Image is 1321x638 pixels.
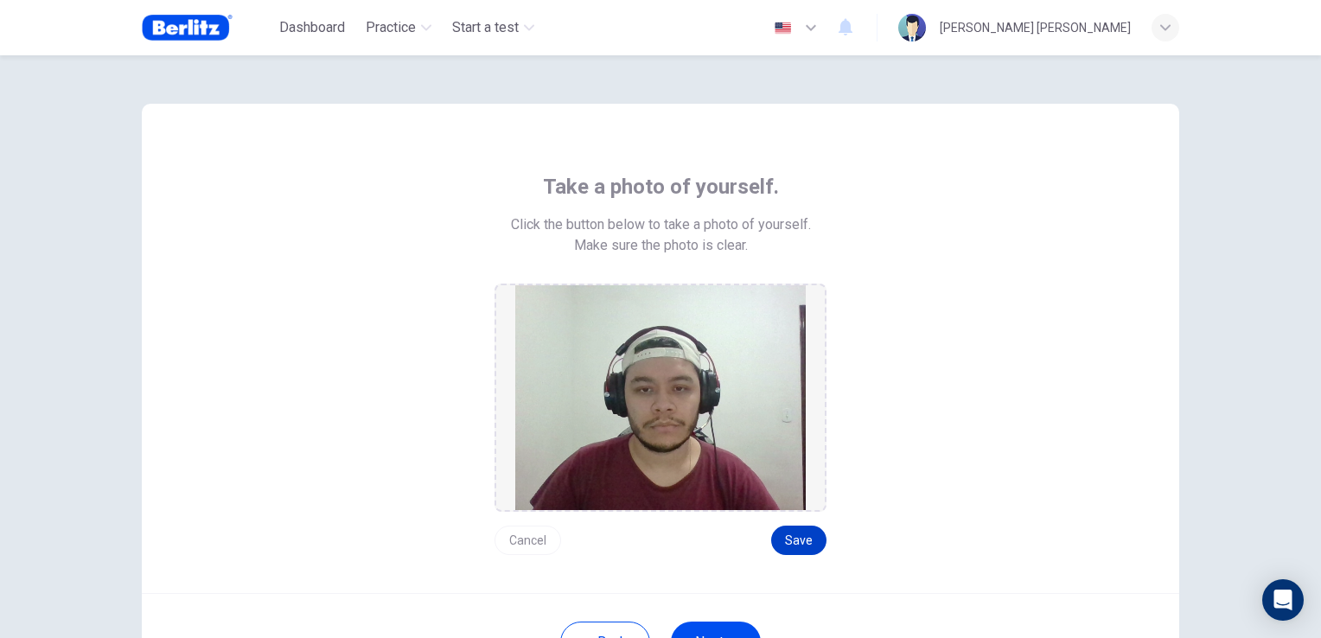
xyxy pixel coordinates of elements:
span: Take a photo of yourself. [543,173,779,201]
button: Save [771,526,826,555]
span: Make sure the photo is clear. [574,235,748,256]
span: Start a test [452,17,519,38]
span: Practice [366,17,416,38]
button: Start a test [445,12,541,43]
span: Click the button below to take a photo of yourself. [511,214,811,235]
img: Berlitz Brasil logo [142,10,233,45]
button: Cancel [495,526,561,555]
div: Open Intercom Messenger [1262,579,1304,621]
img: preview screemshot [515,285,806,510]
span: Dashboard [279,17,345,38]
button: Dashboard [272,12,352,43]
button: Practice [359,12,438,43]
img: Profile picture [898,14,926,41]
img: en [772,22,794,35]
div: [PERSON_NAME] [PERSON_NAME] [940,17,1131,38]
a: Berlitz Brasil logo [142,10,272,45]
